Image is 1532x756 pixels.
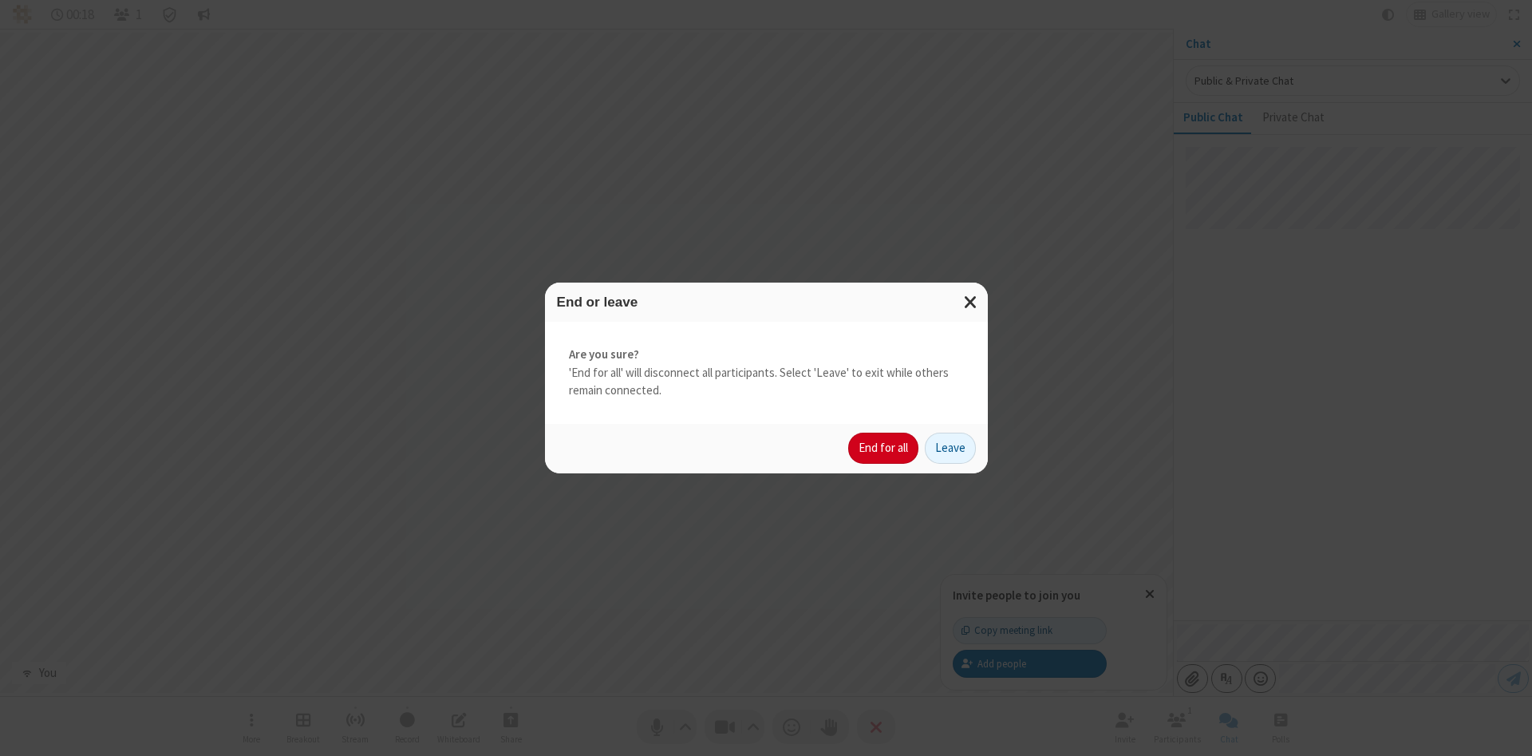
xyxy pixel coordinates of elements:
[569,346,964,364] strong: Are you sure?
[925,433,976,465] button: Leave
[557,295,976,310] h3: End or leave
[545,322,988,424] div: 'End for all' will disconnect all participants. Select 'Leave' to exit while others remain connec...
[954,283,988,322] button: Close modal
[848,433,918,465] button: End for all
